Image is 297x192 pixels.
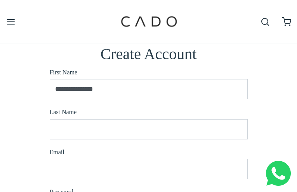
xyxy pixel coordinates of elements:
label: First Name [50,67,78,78]
h2: Create Account [50,44,248,64]
button: Open search bar [254,11,276,32]
label: Last Name [50,107,77,117]
label: Email [50,147,64,157]
img: Whatsapp [266,161,291,186]
img: cadogifting [119,6,178,38]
